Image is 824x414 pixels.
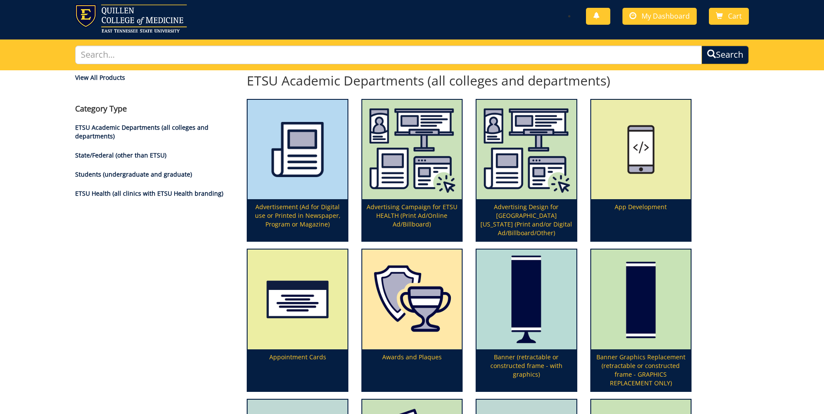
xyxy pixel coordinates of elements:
[75,73,234,82] a: View All Products
[75,123,208,140] a: ETSU Academic Departments (all colleges and departments)
[248,250,347,349] img: appointment%20cards-6556843a9f7d00.21763534.png
[362,250,462,391] a: Awards and Plaques
[362,100,462,241] a: Advertising Campaign for ETSU HEALTH (Print Ad/Online Ad/Billboard)
[75,105,234,113] h4: Category Type
[477,349,576,391] p: Banner (retractable or constructed frame - with graphics)
[477,250,576,349] img: retractable-banner-59492b401f5aa8.64163094.png
[477,100,576,241] a: Advertising Design for [GEOGRAPHIC_DATA][US_STATE] (Print and/or Digital Ad/Billboard/Other)
[642,11,690,21] span: My Dashboard
[591,199,691,241] p: App Development
[709,8,749,25] a: Cart
[622,8,697,25] a: My Dashboard
[248,349,347,391] p: Appointment Cards
[247,73,692,88] h2: ETSU Academic Departments (all colleges and departments)
[362,199,462,241] p: Advertising Campaign for ETSU HEALTH (Print Ad/Online Ad/Billboard)
[75,46,702,64] input: Search...
[362,349,462,391] p: Awards and Plaques
[248,100,347,241] a: Advertisement (Ad for Digital use or Printed in Newspaper, Program or Magazine)
[591,100,691,199] img: app%20development%20icon-655684178ce609.47323231.png
[591,250,691,349] img: graphics-only-banner-5949222f1cdc31.93524894.png
[75,170,192,178] a: Students (undergraduate and graduate)
[591,250,691,391] a: Banner Graphics Replacement (retractable or constructed frame - GRAPHICS REPLACEMENT ONLY)
[477,100,576,199] img: etsu%20health%20marketing%20campaign%20image-6075f5506d2aa2.29536275.png
[362,100,462,199] img: etsu%20health%20marketing%20campaign%20image-6075f5506d2aa2.29536275.png
[477,199,576,241] p: Advertising Design for [GEOGRAPHIC_DATA][US_STATE] (Print and/or Digital Ad/Billboard/Other)
[702,46,749,64] button: Search
[591,349,691,391] p: Banner Graphics Replacement (retractable or constructed frame - GRAPHICS REPLACEMENT ONLY)
[75,151,166,159] a: State/Federal (other than ETSU)
[362,250,462,349] img: plaques-5a7339fccbae09.63825868.png
[728,11,742,21] span: Cart
[591,100,691,241] a: App Development
[248,100,347,199] img: printmedia-5fff40aebc8a36.86223841.png
[477,250,576,391] a: Banner (retractable or constructed frame - with graphics)
[248,250,347,391] a: Appointment Cards
[75,189,223,197] a: ETSU Health (all clinics with ETSU Health branding)
[248,199,347,241] p: Advertisement (Ad for Digital use or Printed in Newspaper, Program or Magazine)
[75,4,187,33] img: ETSU logo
